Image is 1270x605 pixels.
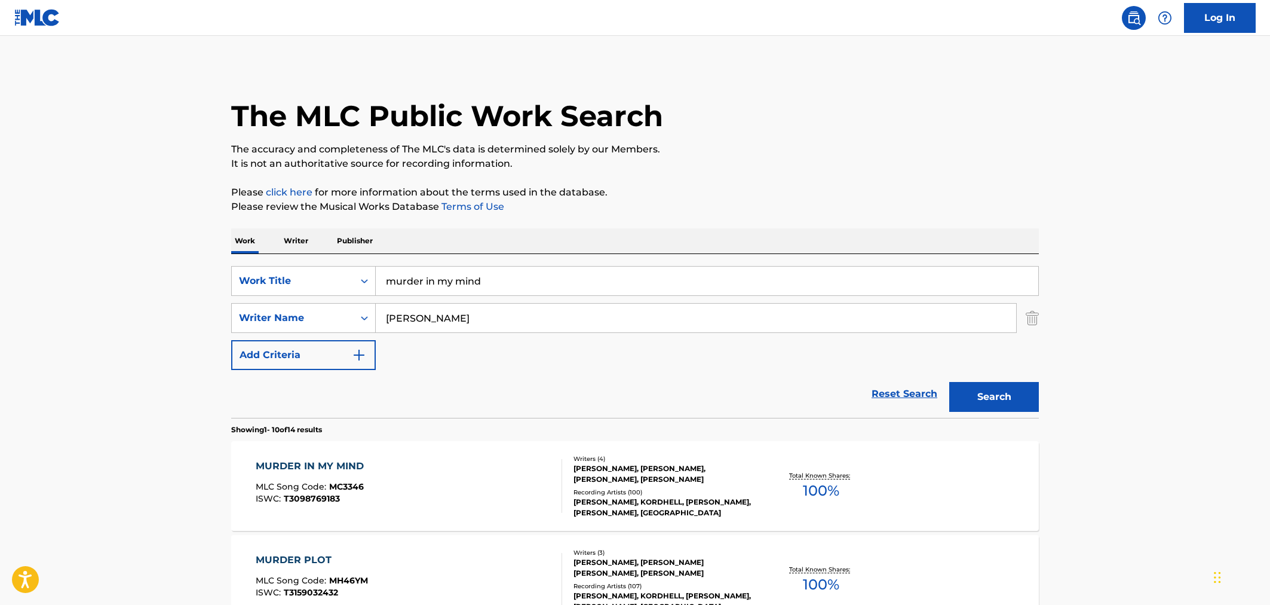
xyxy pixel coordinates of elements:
[1127,11,1141,25] img: search
[256,481,329,492] span: MLC Song Code :
[573,454,754,463] div: Writers ( 4 )
[1210,548,1270,605] iframe: Chat Widget
[239,311,346,325] div: Writer Name
[280,228,312,253] p: Writer
[1153,6,1177,30] div: Help
[231,98,663,134] h1: The MLC Public Work Search
[1184,3,1256,33] a: Log In
[231,228,259,253] p: Work
[333,228,376,253] p: Publisher
[256,587,284,598] span: ISWC :
[949,382,1039,412] button: Search
[866,381,943,407] a: Reset Search
[439,201,504,212] a: Terms of Use
[1122,6,1146,30] a: Public Search
[256,493,284,504] span: ISWC :
[266,187,312,198] a: click here
[573,488,754,497] div: Recording Artists ( 100 )
[329,481,364,492] span: MC3346
[231,200,1039,214] p: Please review the Musical Works Database
[231,142,1039,157] p: The accuracy and completeness of The MLC's data is determined solely by our Members.
[256,553,368,567] div: MURDER PLOT
[239,274,346,288] div: Work Title
[803,480,839,502] span: 100 %
[352,348,366,362] img: 9d2ae6d4665cec9f34b9.svg
[231,266,1039,418] form: Search Form
[1158,11,1172,25] img: help
[284,587,338,598] span: T3159032432
[284,493,340,504] span: T3098769183
[789,565,853,574] p: Total Known Shares:
[1214,560,1221,595] div: Drag
[1026,303,1039,333] img: Delete Criterion
[256,459,370,473] div: MURDER IN MY MIND
[789,471,853,480] p: Total Known Shares:
[573,548,754,557] div: Writers ( 3 )
[231,157,1039,171] p: It is not an authoritative source for recording information.
[573,463,754,485] div: [PERSON_NAME], [PERSON_NAME], [PERSON_NAME], [PERSON_NAME]
[231,185,1039,200] p: Please for more information about the terms used in the database.
[803,574,839,595] span: 100 %
[231,441,1039,531] a: MURDER IN MY MINDMLC Song Code:MC3346ISWC:T3098769183Writers (4)[PERSON_NAME], [PERSON_NAME], [PE...
[573,497,754,518] div: [PERSON_NAME], KORDHELL, [PERSON_NAME], [PERSON_NAME], [GEOGRAPHIC_DATA]
[573,557,754,579] div: [PERSON_NAME], [PERSON_NAME] [PERSON_NAME], [PERSON_NAME]
[329,575,368,586] span: MH46YM
[231,340,376,370] button: Add Criteria
[14,9,60,26] img: MLC Logo
[256,575,329,586] span: MLC Song Code :
[231,424,322,435] p: Showing 1 - 10 of 14 results
[573,582,754,591] div: Recording Artists ( 107 )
